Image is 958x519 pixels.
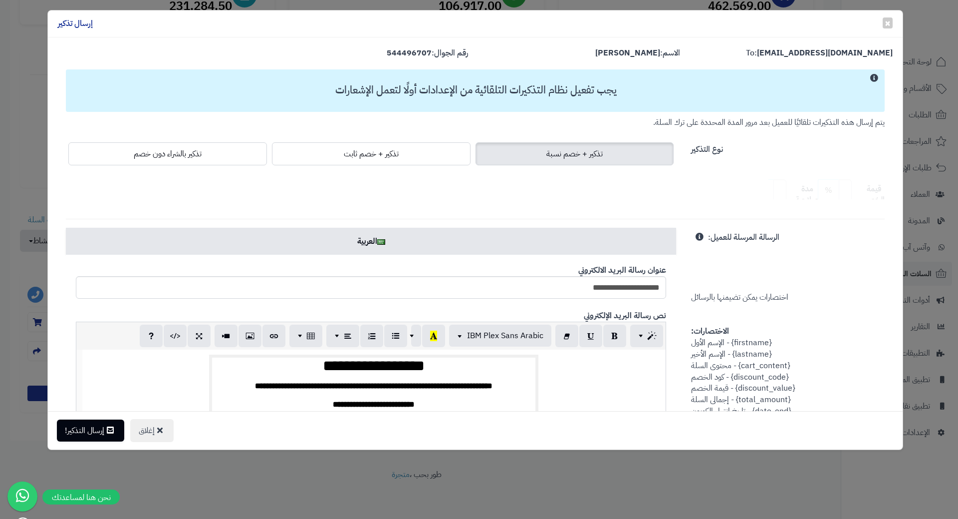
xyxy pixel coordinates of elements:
[584,310,666,322] b: نص رسالة البريد الإلكتروني
[595,47,660,59] strong: [PERSON_NAME]
[595,47,680,59] label: الاسم:
[66,228,676,255] a: العربية
[746,47,893,59] label: To:
[134,148,202,160] span: تذكير بالشراء دون خصم
[578,264,666,276] b: عنوان رسالة البريد الالكتروني
[708,228,779,243] label: الرسالة المرسلة للعميل:
[691,325,729,337] strong: الاختصارات:
[867,179,885,206] label: قيمة الخصم
[344,148,399,160] span: تذكير + خصم ثابت
[71,84,881,96] h3: يجب تفعيل نظام التذكيرات التلقائية من الإعدادات أولًا لتعمل الإشعارات
[653,116,885,128] small: يتم إرسال هذه التذكيرات تلقائيًا للعميل بعد مرور المدة المحددة على ترك السلة.
[885,15,891,30] span: ×
[546,148,603,160] span: تذكير + خصم نسبة
[377,239,385,245] img: ar.png
[801,179,819,218] label: مدة صلاحية الخصم
[57,420,124,442] button: إرسال التذكير!
[130,419,174,442] button: إغلاق
[825,184,832,196] span: %
[467,330,543,342] span: IBM Plex Sans Arabic
[691,140,723,155] label: نوع التذكير
[691,231,800,440] span: اختصارات يمكن تضيمنها بالرسائل {firstname} - الإسم الأول {lastname} - الإسم الأخير {cart_content}...
[387,47,432,59] strong: 544496707
[58,18,93,29] h4: إرسال تذكير
[757,47,893,59] strong: [EMAIL_ADDRESS][DOMAIN_NAME]
[387,47,468,59] label: رقم الجوال:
